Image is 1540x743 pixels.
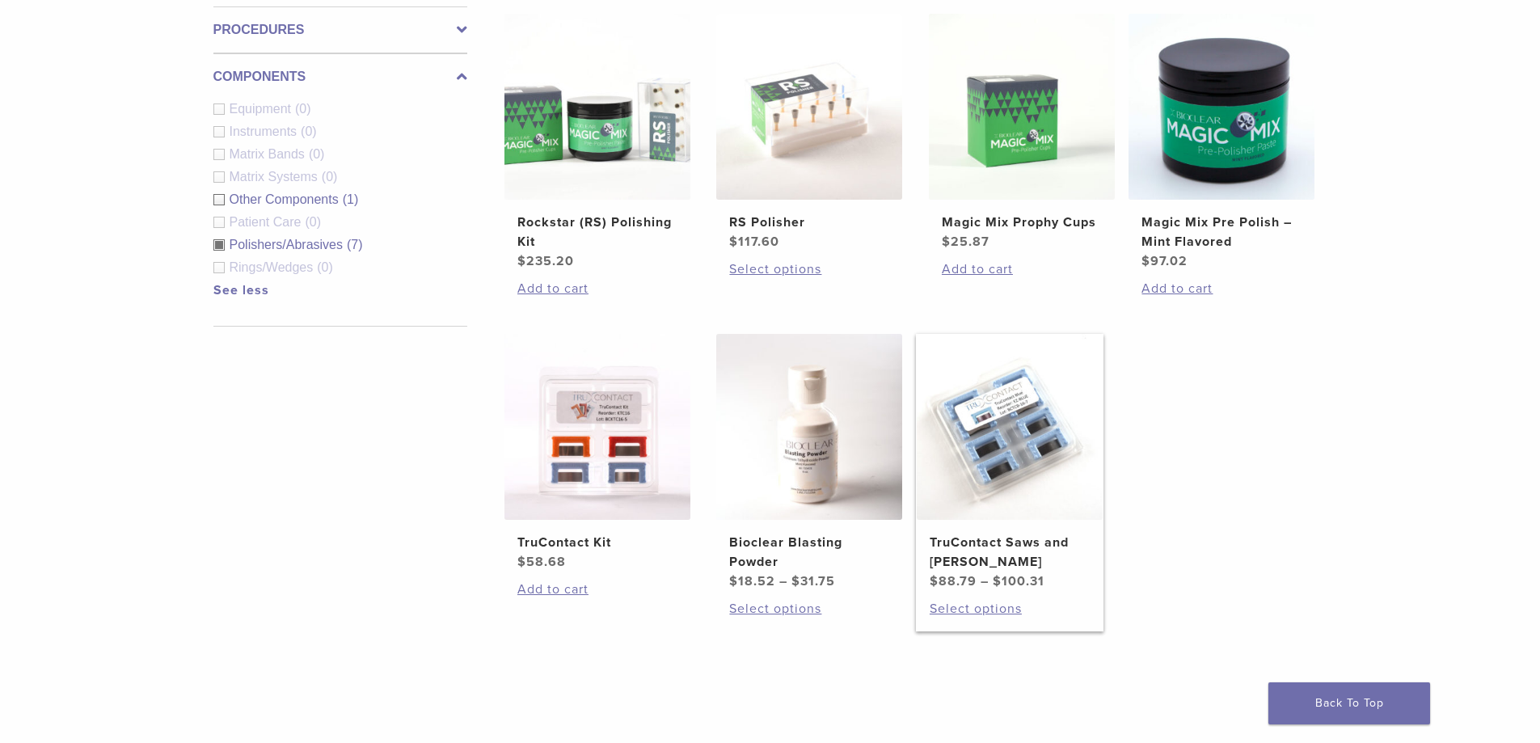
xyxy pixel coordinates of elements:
[504,14,690,200] img: Rockstar (RS) Polishing Kit
[295,102,311,116] span: (0)
[230,238,348,251] span: Polishers/Abrasives
[517,213,677,251] h2: Rockstar (RS) Polishing Kit
[309,147,325,161] span: (0)
[1141,253,1188,269] bdi: 97.02
[517,253,574,269] bdi: 235.20
[942,234,951,250] span: $
[729,573,738,589] span: $
[230,170,322,184] span: Matrix Systems
[929,14,1115,200] img: Magic Mix Prophy Cups
[729,599,889,618] a: Select options for “Bioclear Blasting Powder”
[517,533,677,552] h2: TruContact Kit
[716,334,902,520] img: Bioclear Blasting Powder
[729,234,738,250] span: $
[305,215,321,229] span: (0)
[791,573,835,589] bdi: 31.75
[729,213,889,232] h2: RS Polisher
[715,334,904,591] a: Bioclear Blasting PowderBioclear Blasting Powder
[1129,14,1314,200] img: Magic Mix Pre Polish - Mint Flavored
[916,334,1104,591] a: TruContact Saws and SandersTruContact Saws and [PERSON_NAME]
[917,334,1103,520] img: TruContact Saws and Sanders
[981,573,989,589] span: –
[993,573,1002,589] span: $
[715,14,904,251] a: RS PolisherRS Polisher $117.60
[930,533,1090,572] h2: TruContact Saws and [PERSON_NAME]
[1141,253,1150,269] span: $
[230,192,343,206] span: Other Components
[230,215,306,229] span: Patient Care
[504,14,692,271] a: Rockstar (RS) Polishing KitRockstar (RS) Polishing Kit $235.20
[1268,682,1430,724] a: Back To Top
[504,334,690,520] img: TruContact Kit
[928,14,1116,251] a: Magic Mix Prophy CupsMagic Mix Prophy Cups $25.87
[230,147,309,161] span: Matrix Bands
[517,554,526,570] span: $
[930,573,939,589] span: $
[1141,279,1302,298] a: Add to cart: “Magic Mix Pre Polish - Mint Flavored”
[322,170,338,184] span: (0)
[942,260,1102,279] a: Add to cart: “Magic Mix Prophy Cups”
[779,573,787,589] span: –
[301,125,317,138] span: (0)
[230,260,318,274] span: Rings/Wedges
[993,573,1044,589] bdi: 100.31
[930,599,1090,618] a: Select options for “TruContact Saws and Sanders”
[729,234,779,250] bdi: 117.60
[347,238,363,251] span: (7)
[343,192,359,206] span: (1)
[1128,14,1316,271] a: Magic Mix Pre Polish - Mint FlavoredMagic Mix Pre Polish – Mint Flavored $97.02
[517,554,566,570] bdi: 58.68
[317,260,333,274] span: (0)
[716,14,902,200] img: RS Polisher
[213,20,467,40] label: Procedures
[1141,213,1302,251] h2: Magic Mix Pre Polish – Mint Flavored
[517,279,677,298] a: Add to cart: “Rockstar (RS) Polishing Kit”
[230,102,296,116] span: Equipment
[230,125,302,138] span: Instruments
[729,573,775,589] bdi: 18.52
[213,282,269,298] a: See less
[729,533,889,572] h2: Bioclear Blasting Powder
[213,67,467,87] label: Components
[791,573,800,589] span: $
[729,260,889,279] a: Select options for “RS Polisher”
[930,573,977,589] bdi: 88.79
[517,580,677,599] a: Add to cart: “TruContact Kit”
[942,234,989,250] bdi: 25.87
[942,213,1102,232] h2: Magic Mix Prophy Cups
[504,334,692,572] a: TruContact KitTruContact Kit $58.68
[517,253,526,269] span: $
